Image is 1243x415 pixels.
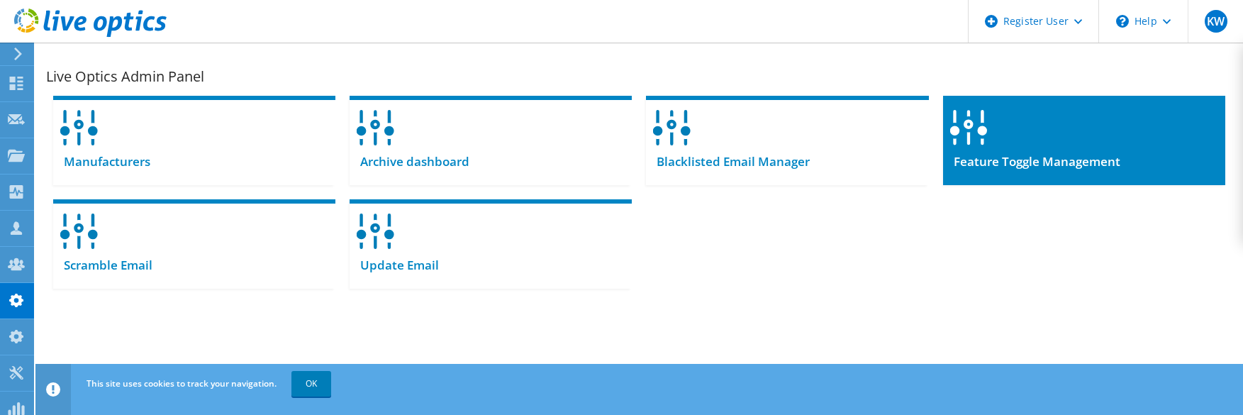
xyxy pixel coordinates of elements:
[943,96,1225,185] a: Feature Toggle Management
[53,96,335,185] a: Manufacturers
[350,199,632,289] a: Update Email
[1205,10,1227,33] span: KW
[943,154,1120,170] span: Feature Toggle Management
[350,258,439,273] span: Update Email
[53,199,335,289] a: Scramble Email
[1116,15,1129,28] svg: \n
[46,70,1225,84] h1: Live Optics Admin Panel
[53,258,152,273] span: Scramble Email
[87,377,277,389] span: This site uses cookies to track your navigation.
[646,96,928,185] a: Blacklisted Email Manager
[646,154,810,170] span: Blacklisted Email Manager
[350,96,632,185] a: Archive dashboard
[53,154,150,170] span: Manufacturers
[291,371,331,397] a: OK
[350,154,469,170] span: Archive dashboard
